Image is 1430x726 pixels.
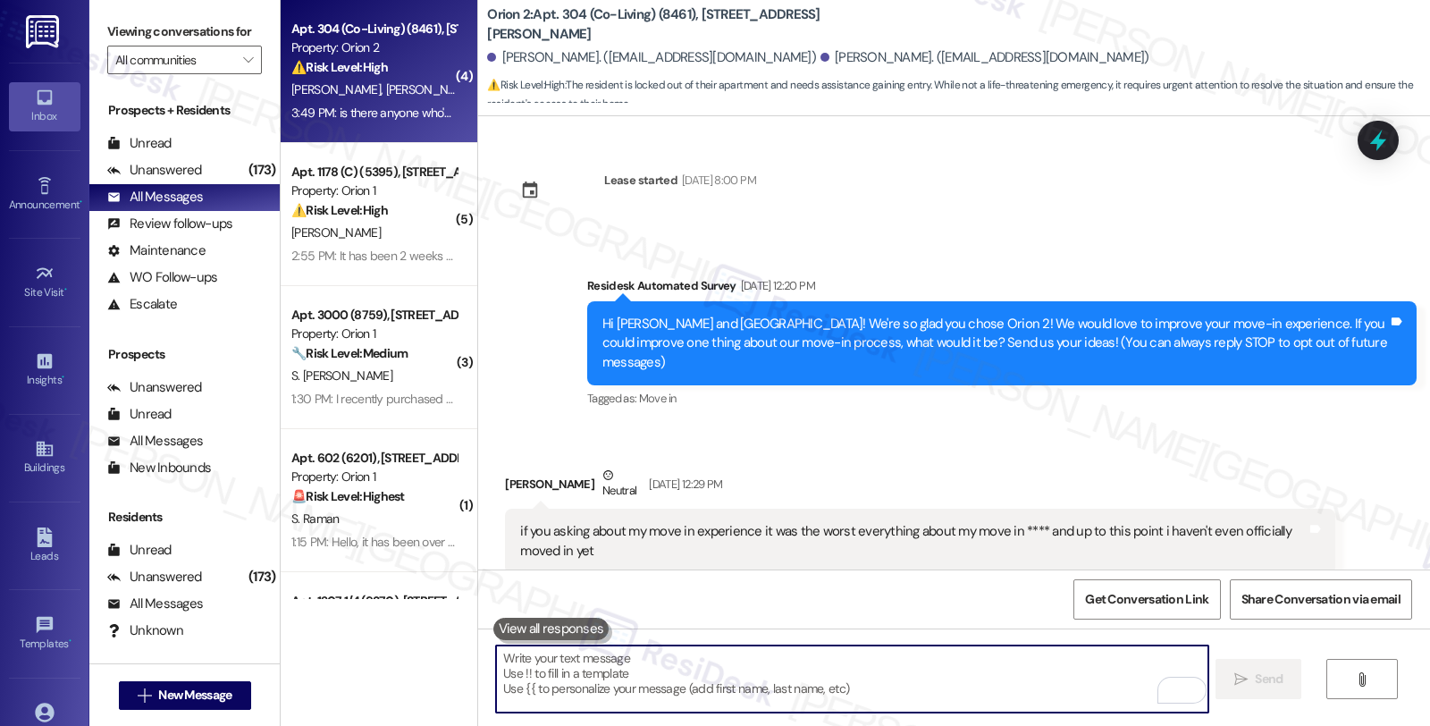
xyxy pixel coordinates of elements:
[26,15,63,48] img: ResiDesk Logo
[115,46,233,74] input: All communities
[107,188,203,207] div: All Messages
[291,248,709,264] div: 2:55 PM: It has been 2 weeks now, it is urgent, please can Orion send somebody
[1355,672,1368,687] i: 
[487,76,1430,114] span: : The resident is locked out of their apartment and needs assistance gaining entry. While not a l...
[1085,590,1208,609] span: Get Conversation Link
[291,202,388,218] strong: ⚠️ Risk Level: High
[89,101,280,120] div: Prospects + Residents
[291,468,457,486] div: Property: Orion 1
[119,681,251,710] button: New Message
[291,488,405,504] strong: 🚨 Risk Level: Highest
[291,511,339,527] span: S. Raman
[138,688,151,703] i: 
[107,378,202,397] div: Unanswered
[107,241,206,260] div: Maintenance
[107,459,211,477] div: New Inbounds
[80,196,82,208] span: •
[820,48,1149,67] div: [PERSON_NAME]. ([EMAIL_ADDRESS][DOMAIN_NAME])
[587,385,1417,411] div: Tagged as:
[291,325,457,343] div: Property: Orion 1
[1215,659,1302,699] button: Send
[291,20,457,38] div: Apt. 304 (Co-Living) (8461), [STREET_ADDRESS][PERSON_NAME]
[291,367,392,384] span: S. [PERSON_NAME]
[244,563,280,591] div: (173)
[496,646,1207,713] textarea: To enrich screen reader interactions, please activate Accessibility in Grammarly extension settings
[639,391,676,406] span: Move in
[9,82,80,131] a: Inbox
[291,306,457,325] div: Apt. 3000 (8759), [STREET_ADDRESS]
[386,81,475,97] span: [PERSON_NAME]
[736,276,815,295] div: [DATE] 12:20 PM
[89,508,280,527] div: Residents
[9,434,80,482] a: Buildings
[62,371,64,384] span: •
[587,276,1417,301] div: Residesk Automated Survey
[107,541,172,560] div: Unread
[107,432,203,451] div: All Messages
[291,59,388,75] strong: ⚠️ Risk Level: High
[107,595,203,613] div: All Messages
[291,224,381,241] span: [PERSON_NAME]
[291,449,457,468] div: Apt. 602 (6201), [STREET_ADDRESS]
[1234,672,1248,687] i: 
[291,38,457,57] div: Property: Orion 2
[107,18,262,46] label: Viewing conversations for
[244,156,280,184] div: (173)
[487,78,564,92] strong: ⚠️ Risk Level: High
[291,534,1218,550] div: 1:15 PM: Hello, it has been over a week that our unit has not had gas. We have received no commun...
[291,181,457,200] div: Property: Orion 1
[291,163,457,181] div: Apt. 1178 (C) (5395), [STREET_ADDRESS]
[291,81,386,97] span: [PERSON_NAME]
[9,522,80,570] a: Leads
[520,522,1306,561] div: if you asking about my move in experience it was the worst everything about my move in **** and u...
[604,171,677,190] div: Lease started
[107,268,217,287] div: WO Follow-ups
[677,171,756,190] div: [DATE] 8:00 PM
[107,295,177,314] div: Escalate
[9,610,80,658] a: Templates •
[107,568,202,587] div: Unanswered
[107,215,232,233] div: Review follow-ups
[89,345,280,364] div: Prospects
[107,621,183,640] div: Unknown
[291,345,408,361] strong: 🔧 Risk Level: Medium
[9,346,80,394] a: Insights •
[487,5,845,44] b: Orion 2: Apt. 304 (Co-Living) (8461), [STREET_ADDRESS][PERSON_NAME]
[644,475,722,494] div: [DATE] 12:29 PM
[158,686,231,705] span: New Message
[107,161,202,180] div: Unanswered
[291,592,457,611] div: Apt. 1207 1/4 (9370), [STREET_ADDRESS]
[1241,590,1401,609] span: Share Conversation via email
[9,258,80,307] a: Site Visit •
[291,105,561,121] div: 3:49 PM: is there anyone who's willing to me help me
[107,405,172,424] div: Unread
[487,48,816,67] div: [PERSON_NAME]. ([EMAIL_ADDRESS][DOMAIN_NAME])
[243,53,253,67] i: 
[69,635,71,647] span: •
[505,466,1334,510] div: [PERSON_NAME]
[602,315,1388,372] div: Hi [PERSON_NAME] and [GEOGRAPHIC_DATA]! We're so glad you chose Orion 2! We would love to improve...
[107,134,172,153] div: Unread
[1255,670,1283,688] span: Send
[599,466,640,503] div: Neutral
[1230,579,1412,620] button: Share Conversation via email
[1073,579,1220,620] button: Get Conversation Link
[64,283,67,296] span: •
